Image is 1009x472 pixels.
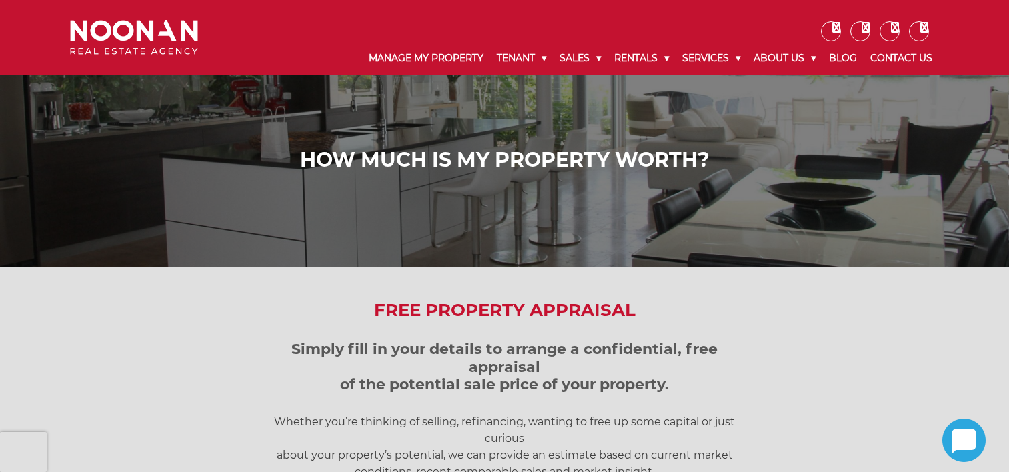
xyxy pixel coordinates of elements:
a: Manage My Property [362,41,490,75]
a: Blog [822,41,864,75]
a: About Us [747,41,822,75]
a: Rentals [608,41,676,75]
img: Noonan Real Estate Agency [70,20,198,55]
h1: How Much is My Property Worth? [73,148,936,172]
a: Sales [553,41,608,75]
a: Contact Us [864,41,939,75]
h3: Simply fill in your details to arrange a confidential, free appraisal of the potential sale price... [255,341,755,393]
a: Services [676,41,747,75]
h2: Free Property Appraisal [60,300,949,321]
a: Tenant [490,41,553,75]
